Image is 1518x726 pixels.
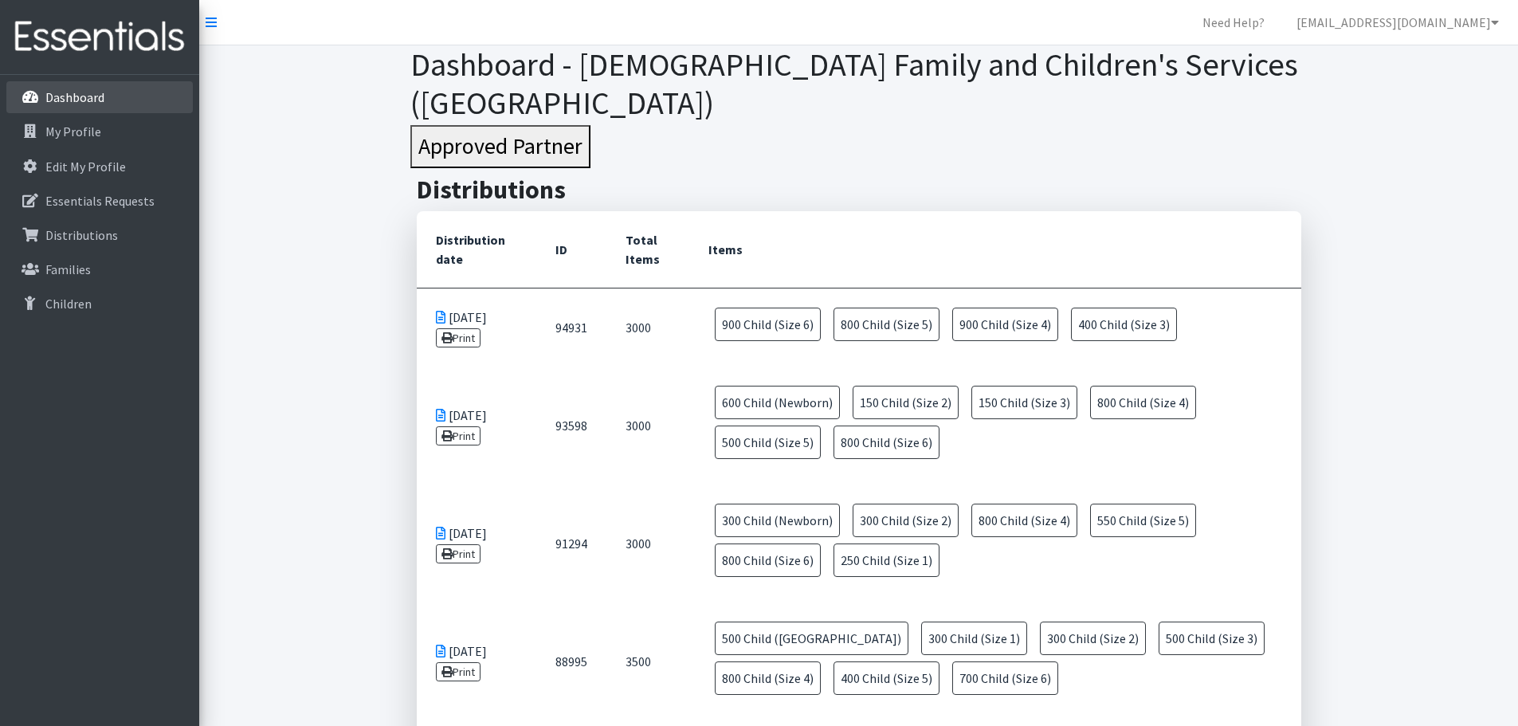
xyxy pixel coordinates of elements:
a: Print [436,426,481,445]
p: Edit My Profile [45,159,126,175]
span: 800 Child (Size 4) [1090,386,1196,419]
p: Families [45,261,91,277]
a: Families [6,253,193,285]
th: ID [536,211,606,288]
td: [DATE] [417,485,536,602]
span: 400 Child (Size 5) [834,661,939,695]
a: [EMAIL_ADDRESS][DOMAIN_NAME] [1284,6,1512,38]
td: 3000 [606,367,690,485]
span: 150 Child (Size 2) [853,386,959,419]
td: 3000 [606,485,690,602]
span: 500 Child (Size 3) [1159,622,1265,655]
span: 700 Child (Size 6) [952,661,1058,695]
a: Print [436,544,481,563]
h2: Distributions [417,175,1301,205]
td: 94931 [536,288,606,367]
p: Children [45,296,92,312]
span: 800 Child (Size 6) [834,426,939,459]
p: My Profile [45,124,101,139]
span: 250 Child (Size 1) [834,544,939,577]
td: 93598 [536,367,606,485]
span: 300 Child (Size 2) [853,504,959,537]
td: 88995 [536,602,606,720]
span: 800 Child (Size 5) [834,308,939,341]
p: Dashboard [45,89,104,105]
td: 3000 [606,288,690,367]
span: 900 Child (Size 6) [715,308,821,341]
span: 500 Child ([GEOGRAPHIC_DATA]) [715,622,908,655]
th: Items [689,211,1300,288]
span: 600 Child (Newborn) [715,386,840,419]
button: Approved Partner [410,125,590,168]
a: Dashboard [6,81,193,113]
span: 550 Child (Size 5) [1090,504,1196,537]
td: [DATE] [417,602,536,720]
a: Essentials Requests [6,185,193,217]
span: 400 Child (Size 3) [1071,308,1177,341]
a: Print [436,328,481,347]
h1: Dashboard - [DEMOGRAPHIC_DATA] Family and Children's Services ([GEOGRAPHIC_DATA]) [410,45,1307,122]
th: Total Items [606,211,690,288]
span: 500 Child (Size 5) [715,426,821,459]
span: 900 Child (Size 4) [952,308,1058,341]
a: Print [436,662,481,681]
td: 3500 [606,602,690,720]
p: Distributions [45,227,118,243]
th: Distribution date [417,211,536,288]
img: HumanEssentials [6,10,193,64]
p: Essentials Requests [45,193,155,209]
a: Children [6,288,193,320]
span: 300 Child (Newborn) [715,504,840,537]
span: 800 Child (Size 4) [971,504,1077,537]
td: [DATE] [417,367,536,485]
a: Distributions [6,219,193,251]
a: Need Help? [1190,6,1277,38]
a: Edit My Profile [6,151,193,182]
a: My Profile [6,116,193,147]
td: 91294 [536,485,606,602]
span: 300 Child (Size 1) [921,622,1027,655]
span: 800 Child (Size 6) [715,544,821,577]
span: 800 Child (Size 4) [715,661,821,695]
span: 150 Child (Size 3) [971,386,1077,419]
span: 300 Child (Size 2) [1040,622,1146,655]
td: [DATE] [417,288,536,367]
